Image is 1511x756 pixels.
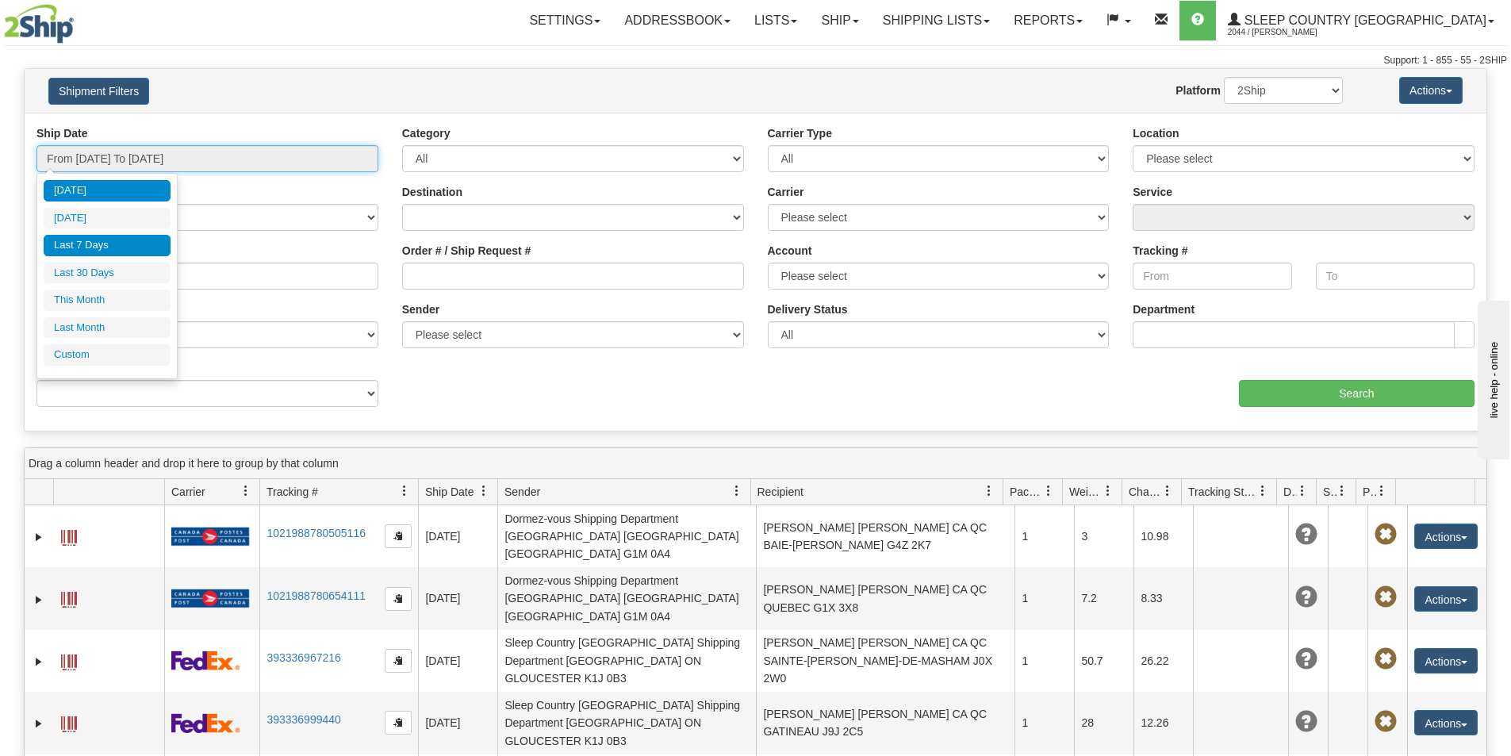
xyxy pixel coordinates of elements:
span: Pickup Not Assigned [1375,586,1397,608]
a: Shipment Issues filter column settings [1329,478,1356,505]
label: Sender [402,301,439,317]
li: Last 7 Days [44,235,171,256]
td: [PERSON_NAME] [PERSON_NAME] CA QC QUEBEC G1X 3X8 [756,567,1014,629]
label: Service [1133,184,1172,200]
a: Carrier filter column settings [232,478,259,505]
img: 2 - FedEx Express® [171,650,240,670]
button: Actions [1414,524,1478,549]
td: 10.98 [1133,505,1193,567]
div: live help - online [12,13,147,25]
td: Sleep Country [GEOGRAPHIC_DATA] Shipping Department [GEOGRAPHIC_DATA] ON GLOUCESTER K1J 0B3 [497,630,756,692]
iframe: chat widget [1475,297,1509,459]
li: This Month [44,290,171,311]
span: Sender [504,484,540,500]
td: [DATE] [418,692,497,754]
td: 50.7 [1074,630,1133,692]
a: Addressbook [612,1,742,40]
a: Tracking Status filter column settings [1249,478,1276,505]
a: Recipient filter column settings [976,478,1003,505]
a: Expand [31,654,47,670]
span: Tracking # [267,484,318,500]
li: [DATE] [44,208,171,229]
td: 3 [1074,505,1133,567]
input: Search [1239,380,1475,407]
span: Unknown [1295,648,1317,670]
button: Actions [1414,586,1478,612]
label: Carrier [768,184,804,200]
span: Unknown [1295,586,1317,608]
button: Copy to clipboard [385,524,412,548]
span: Weight [1069,484,1103,500]
a: Sleep Country [GEOGRAPHIC_DATA] 2044 / [PERSON_NAME] [1216,1,1506,40]
a: Tracking # filter column settings [391,478,418,505]
a: Weight filter column settings [1095,478,1122,505]
a: Ship Date filter column settings [470,478,497,505]
td: 12.26 [1133,692,1193,754]
button: Copy to clipboard [385,649,412,673]
a: Label [61,585,77,610]
a: Sender filter column settings [723,478,750,505]
label: Department [1133,301,1195,317]
span: Ship Date [425,484,474,500]
label: Carrier Type [768,125,832,141]
td: [PERSON_NAME] [PERSON_NAME] CA QC SAINTE-[PERSON_NAME]-DE-MASHAM J0X 2W0 [756,630,1014,692]
span: Packages [1010,484,1043,500]
a: Reports [1002,1,1095,40]
a: Settings [517,1,612,40]
button: Copy to clipboard [385,711,412,735]
span: Recipient [757,484,803,500]
td: [DATE] [418,630,497,692]
span: Sleep Country [GEOGRAPHIC_DATA] [1241,13,1486,27]
input: From [1133,263,1291,290]
button: Copy to clipboard [385,587,412,611]
label: Destination [402,184,462,200]
span: Shipment Issues [1323,484,1337,500]
a: Expand [31,592,47,608]
td: Sleep Country [GEOGRAPHIC_DATA] Shipping Department [GEOGRAPHIC_DATA] ON GLOUCESTER K1J 0B3 [497,692,756,754]
label: Platform [1175,83,1221,98]
a: Delivery Status filter column settings [1289,478,1316,505]
input: To [1316,263,1475,290]
td: 7.2 [1074,567,1133,629]
td: Dormez-vous Shipping Department [GEOGRAPHIC_DATA] [GEOGRAPHIC_DATA] [GEOGRAPHIC_DATA] G1M 0A4 [497,567,756,629]
span: Carrier [171,484,205,500]
label: Tracking # [1133,243,1187,259]
a: Label [61,709,77,735]
td: [DATE] [418,567,497,629]
label: Ship Date [36,125,88,141]
label: Location [1133,125,1179,141]
a: Expand [31,716,47,731]
li: Last 30 Days [44,263,171,284]
td: 28 [1074,692,1133,754]
span: Pickup Not Assigned [1375,524,1397,546]
button: Actions [1399,77,1463,104]
td: [PERSON_NAME] [PERSON_NAME] CA QC BAIE-[PERSON_NAME] G4Z 2K7 [756,505,1014,567]
a: 1021988780654111 [267,589,366,602]
span: Unknown [1295,524,1317,546]
label: Account [768,243,812,259]
label: Delivery Status [768,301,848,317]
span: Pickup Not Assigned [1375,648,1397,670]
button: Actions [1414,710,1478,735]
a: Charge filter column settings [1154,478,1181,505]
div: Support: 1 - 855 - 55 - 2SHIP [4,54,1507,67]
a: 393336999440 [267,713,340,726]
a: Label [61,523,77,548]
span: Delivery Status [1283,484,1297,500]
td: Dormez-vous Shipping Department [GEOGRAPHIC_DATA] [GEOGRAPHIC_DATA] [GEOGRAPHIC_DATA] G1M 0A4 [497,505,756,567]
li: [DATE] [44,180,171,201]
span: Unknown [1295,711,1317,733]
li: Custom [44,344,171,366]
img: 20 - Canada Post [171,527,249,547]
button: Actions [1414,648,1478,673]
img: logo2044.jpg [4,4,74,44]
td: 1 [1014,630,1074,692]
td: 1 [1014,505,1074,567]
td: 26.22 [1133,630,1193,692]
a: Ship [809,1,870,40]
span: Pickup Not Assigned [1375,711,1397,733]
span: Pickup Status [1363,484,1376,500]
li: Last Month [44,317,171,339]
td: [DATE] [418,505,497,567]
td: 1 [1014,567,1074,629]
